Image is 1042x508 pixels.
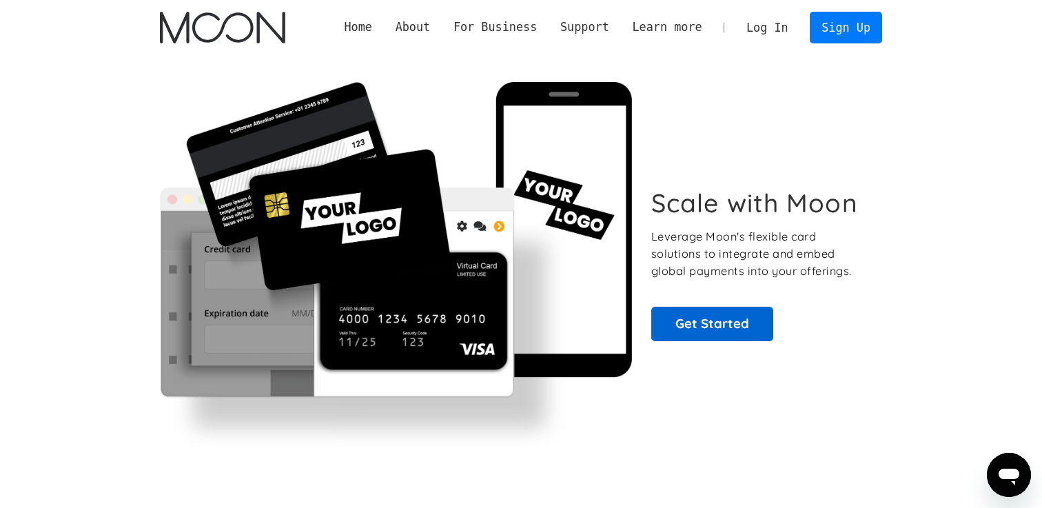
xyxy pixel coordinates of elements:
[621,19,714,36] div: Learn more
[384,19,442,36] div: About
[396,19,431,36] div: About
[453,19,537,36] div: For Business
[632,19,702,36] div: Learn more
[735,12,799,43] a: Log In
[651,307,773,341] a: Get Started
[651,228,867,279] p: Leverage Moon's flexible card solutions to integrate and embed global payments into your offerings.
[560,19,609,36] div: Support
[810,12,881,43] a: Sign Up
[333,19,384,36] a: Home
[549,19,620,36] div: Support
[160,12,285,43] a: home
[987,453,1031,497] iframe: Button to launch messaging window
[442,19,549,36] div: For Business
[160,12,285,43] img: Moon Logo
[651,187,858,219] h1: Scale with Moon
